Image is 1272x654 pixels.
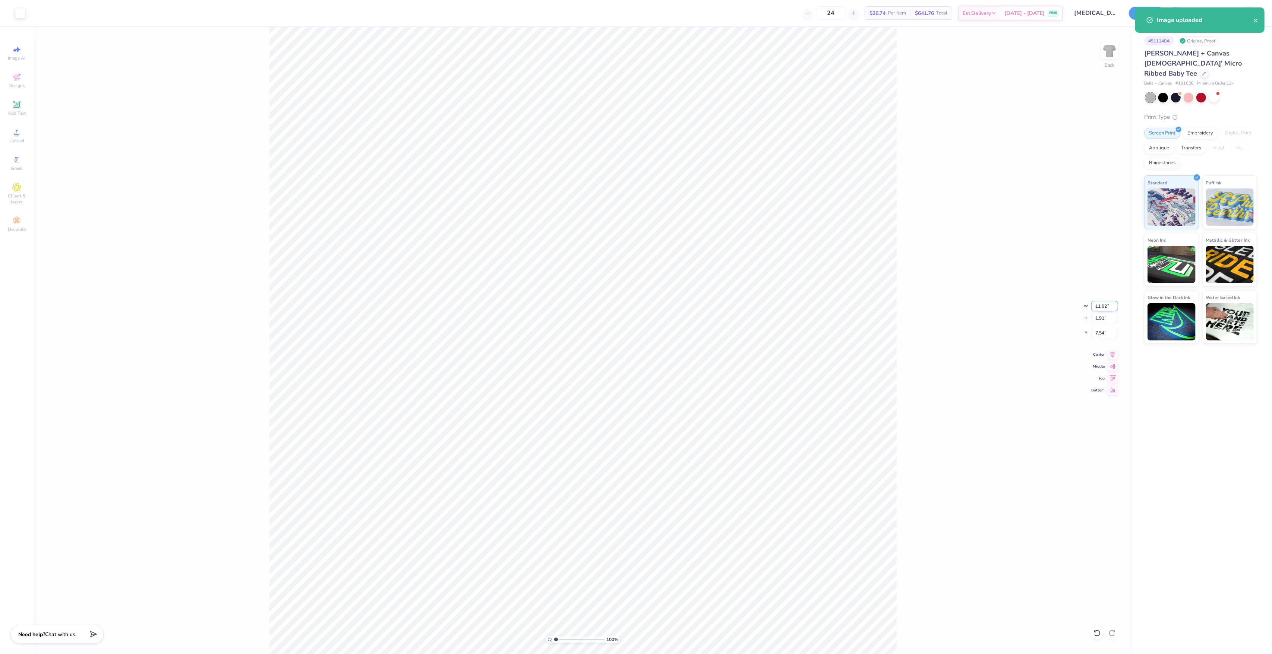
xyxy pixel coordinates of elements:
div: # 511140A [1144,36,1174,45]
span: Top [1091,376,1105,381]
span: Neon Ink [1148,236,1166,244]
span: # 1010BE [1175,80,1193,87]
div: Screen Print [1144,128,1180,139]
div: Foil [1231,143,1249,154]
span: Puff Ink [1206,179,1222,187]
span: Add Text [8,110,26,116]
div: Original Proof [1178,36,1219,45]
img: Standard [1148,188,1196,226]
span: Middle [1091,364,1105,369]
strong: Need help? [18,631,45,638]
div: Applique [1144,143,1174,154]
span: 100 % [606,636,618,643]
button: close [1253,16,1259,25]
span: Image AI [8,55,26,61]
span: Chat with us. [45,631,76,638]
img: Puff Ink [1206,188,1254,226]
span: Glow in the Dark Ink [1148,293,1190,301]
span: Total [936,9,947,17]
input: – – [816,6,845,20]
span: Designs [9,83,25,89]
span: $26.74 [869,9,886,17]
div: Back [1105,62,1114,69]
img: Neon Ink [1148,246,1196,283]
span: Decorate [8,226,26,232]
span: Est. Delivery [963,9,991,17]
span: Bella + Canvas [1144,80,1172,87]
span: FREE [1049,10,1057,16]
span: Minimum Order: 12 + [1197,80,1234,87]
span: Center [1091,352,1105,357]
img: Metallic & Glitter Ink [1206,246,1254,283]
div: Digital Print [1220,128,1256,139]
button: Save [1129,7,1164,20]
div: Print Type [1144,113,1257,121]
div: Image uploaded [1157,16,1253,25]
span: [DATE] - [DATE] [1004,9,1045,17]
img: Glow in the Dark Ink [1148,303,1196,340]
span: Standard [1148,179,1167,187]
span: Per Item [888,9,906,17]
div: Transfers [1176,143,1206,154]
span: Clipart & logos [4,193,30,205]
span: [PERSON_NAME] + Canvas [DEMOGRAPHIC_DATA]' Micro Ribbed Baby Tee [1144,49,1242,78]
span: Metallic & Glitter Ink [1206,236,1250,244]
span: Upload [9,138,24,144]
img: Back [1102,43,1117,58]
span: Greek [11,165,23,171]
span: Water based Ink [1206,293,1240,301]
div: Vinyl [1208,143,1229,154]
span: Bottom [1091,388,1105,393]
img: Water based Ink [1206,303,1254,340]
div: Rhinestones [1144,158,1180,169]
span: $641.76 [915,9,934,17]
div: Embroidery [1183,128,1218,139]
input: Untitled Design [1069,6,1123,20]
